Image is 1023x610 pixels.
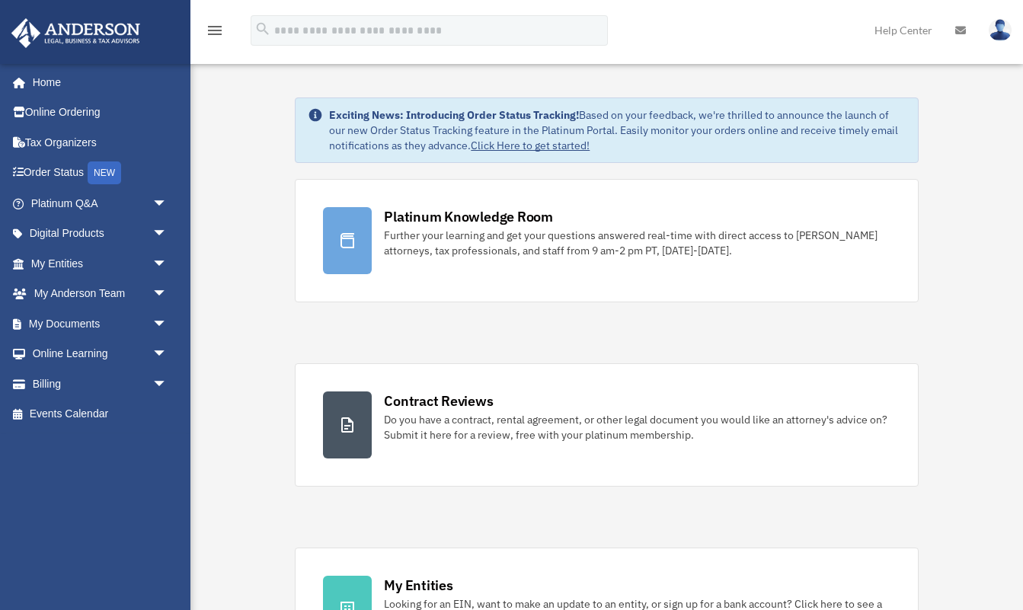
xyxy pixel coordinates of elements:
[206,21,224,40] i: menu
[329,107,905,153] div: Based on your feedback, we're thrilled to announce the launch of our new Order Status Tracking fe...
[989,19,1012,41] img: User Pic
[7,18,145,48] img: Anderson Advisors Platinum Portal
[384,228,890,258] div: Further your learning and get your questions answered real-time with direct access to [PERSON_NAM...
[329,108,579,122] strong: Exciting News: Introducing Order Status Tracking!
[11,158,190,189] a: Order StatusNEW
[384,207,553,226] div: Platinum Knowledge Room
[11,97,190,128] a: Online Ordering
[384,412,890,442] div: Do you have a contract, rental agreement, or other legal document you would like an attorney's ad...
[206,27,224,40] a: menu
[254,21,271,37] i: search
[11,308,190,339] a: My Documentsarrow_drop_down
[11,369,190,399] a: Billingarrow_drop_down
[11,219,190,249] a: Digital Productsarrow_drop_down
[152,369,183,400] span: arrow_drop_down
[152,219,183,250] span: arrow_drop_down
[11,279,190,309] a: My Anderson Teamarrow_drop_down
[152,279,183,310] span: arrow_drop_down
[11,399,190,430] a: Events Calendar
[295,179,918,302] a: Platinum Knowledge Room Further your learning and get your questions answered real-time with dire...
[384,576,452,595] div: My Entities
[384,391,493,410] div: Contract Reviews
[471,139,590,152] a: Click Here to get started!
[295,363,918,487] a: Contract Reviews Do you have a contract, rental agreement, or other legal document you would like...
[11,127,190,158] a: Tax Organizers
[152,308,183,340] span: arrow_drop_down
[11,248,190,279] a: My Entitiesarrow_drop_down
[11,67,183,97] a: Home
[88,161,121,184] div: NEW
[152,248,183,279] span: arrow_drop_down
[11,188,190,219] a: Platinum Q&Aarrow_drop_down
[152,339,183,370] span: arrow_drop_down
[152,188,183,219] span: arrow_drop_down
[11,339,190,369] a: Online Learningarrow_drop_down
